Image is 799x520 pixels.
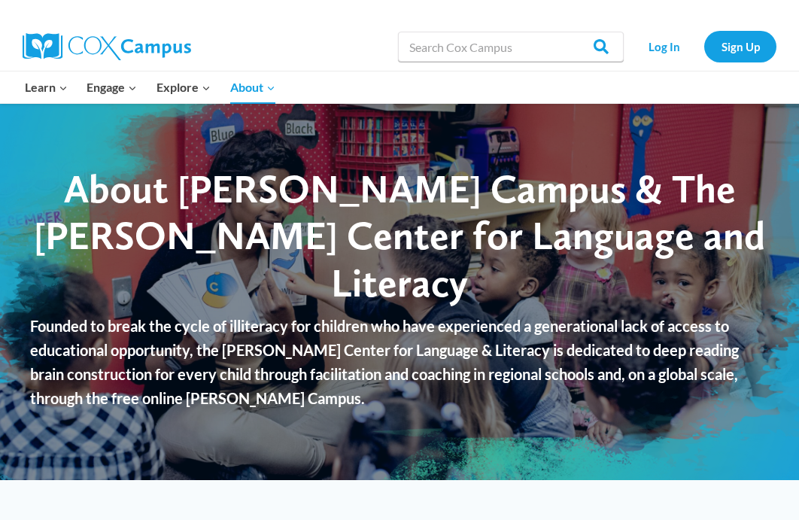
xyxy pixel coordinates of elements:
[156,78,211,97] span: Explore
[230,78,275,97] span: About
[631,31,776,62] nav: Secondary Navigation
[34,165,765,306] span: About [PERSON_NAME] Campus & The [PERSON_NAME] Center for Language and Literacy
[704,31,776,62] a: Sign Up
[23,33,191,60] img: Cox Campus
[87,78,137,97] span: Engage
[398,32,624,62] input: Search Cox Campus
[25,78,68,97] span: Learn
[15,71,284,103] nav: Primary Navigation
[631,31,697,62] a: Log In
[30,314,769,410] p: Founded to break the cycle of illiteracy for children who have experienced a generational lack of...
